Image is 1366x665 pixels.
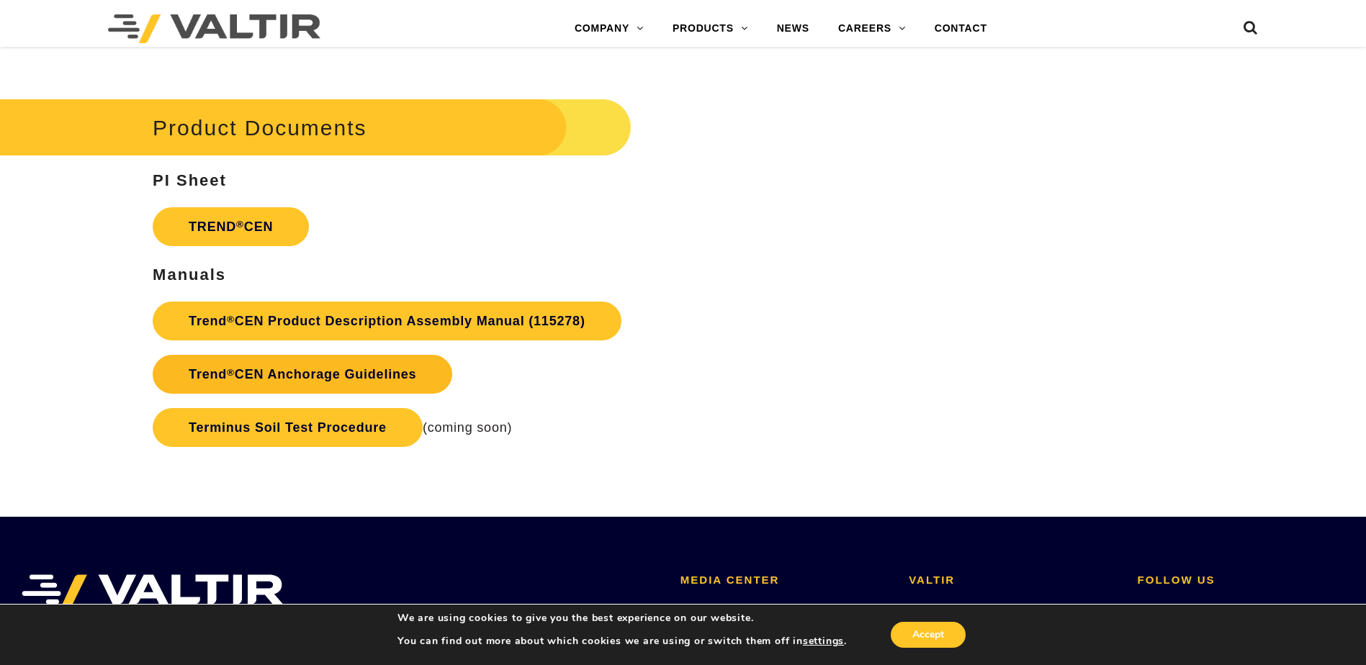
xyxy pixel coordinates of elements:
p: (coming soon) [153,294,872,454]
a: CONTACT [920,14,1002,43]
sup: ® [227,314,235,325]
button: settings [803,635,844,648]
a: Trend®CEN Anchorage Guidelines [153,355,452,394]
button: Accept [891,622,966,648]
a: Terminus Soil Test Procedure [153,408,423,447]
a: COMPANY [560,14,658,43]
a: NEWS [763,14,824,43]
a: CONTACT US [909,603,984,615]
sup: ® [236,219,244,230]
a: TREND®CEN [153,207,309,246]
h2: MEDIA CENTER [680,574,887,587]
strong: PI Sheet [153,171,227,189]
p: We are using cookies to give you the best experience on our website. [397,612,847,625]
sup: ® [227,367,235,378]
p: You can find out more about which cookies we are using or switch them off in . [397,635,847,648]
a: PRODUCTS [658,14,763,43]
img: Valtir [108,14,320,43]
img: VALTIR [22,574,283,610]
a: LINKEDIN [1138,603,1192,615]
a: VALTIR NEWS [680,603,758,615]
h2: FOLLOW US [1138,574,1344,587]
h2: VALTIR [909,574,1115,587]
a: Trend®CEN Product Description Assembly Manual (115278) [153,302,621,340]
strong: Manuals [153,266,226,284]
a: CAREERS [824,14,920,43]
